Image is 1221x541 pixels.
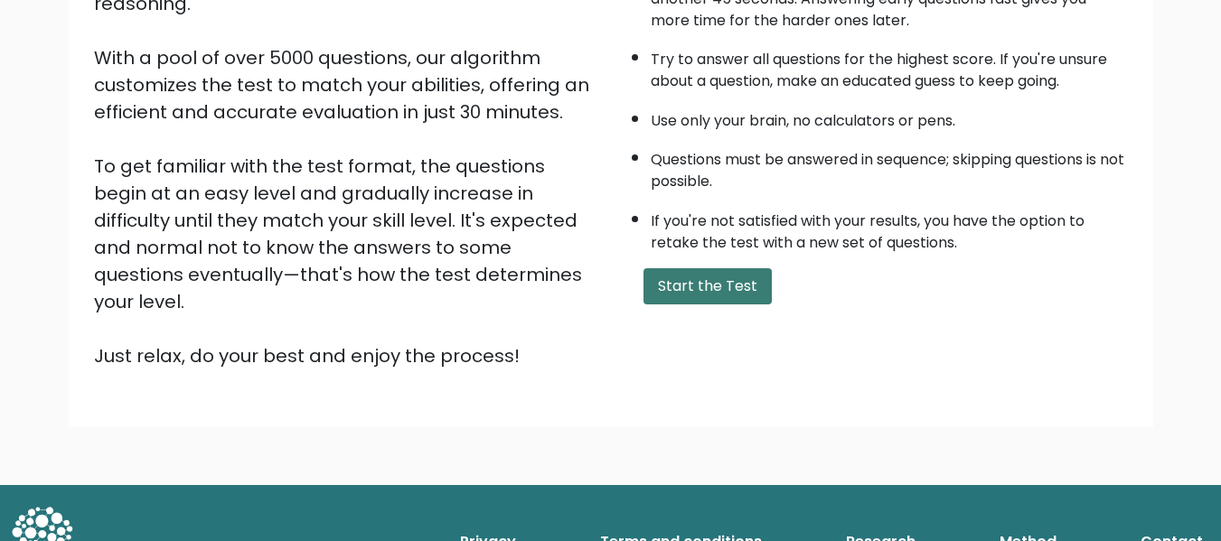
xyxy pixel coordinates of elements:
[651,140,1128,192] li: Questions must be answered in sequence; skipping questions is not possible.
[643,268,772,304] button: Start the Test
[651,201,1128,254] li: If you're not satisfied with your results, you have the option to retake the test with a new set ...
[651,101,1128,132] li: Use only your brain, no calculators or pens.
[651,40,1128,92] li: Try to answer all questions for the highest score. If you're unsure about a question, make an edu...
